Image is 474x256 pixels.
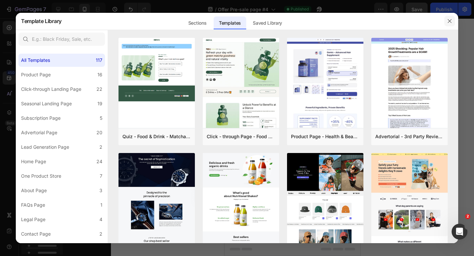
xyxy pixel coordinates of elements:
span: inspired by CRO experts [45,131,90,137]
div: Sections [183,16,212,30]
div: Quiz - Food & Drink - Matcha Glow Shot [122,133,191,141]
p: Free Glow Guide [27,2,130,10]
div: Templates [214,16,246,30]
div: About Page [21,187,47,194]
div: Click - through Page - Food & Drink - Matcha Glow Shot [207,133,275,141]
div: 19 [97,100,102,108]
div: Seasonal Landing Page [21,100,72,108]
span: Free shipping on all orders [27,32,84,37]
span: 2 [465,214,470,219]
div: 16 [97,71,102,79]
span: then drag & drop elements [43,175,92,181]
div: Advertorial Page [21,129,57,137]
div: Legal Page [21,216,45,223]
span: from URL or image [50,153,85,159]
div: Advertorial - 3rd Party Review - The Before Image - Hair Supplement [375,133,444,141]
div: 7 [100,172,102,180]
div: Add blank section [48,167,88,174]
div: Home Page [21,158,46,166]
div: Generate layout [51,145,85,152]
div: Contact Page [21,230,51,238]
div: 4 [99,216,102,223]
span: Add section [6,108,37,115]
div: All Templates [21,56,50,64]
div: 117 [96,56,102,64]
p: TRY RISK-FREE [46,75,82,82]
div: 24 [96,158,102,166]
input: E.g.: Black Friday, Sale, etc. [18,33,105,46]
div: One Product Store [21,172,61,180]
div: Subscription Page [21,114,61,122]
div: 22 [96,85,102,93]
h2: Template Library [21,13,62,30]
div: 20 [96,129,102,137]
div: 5 [100,114,102,122]
div: 2 [99,230,102,238]
div: Choose templates [48,122,88,129]
div: Product Page - Health & Beauty - Hair Supplement [291,133,359,141]
div: Product Page [21,71,51,79]
div: Saved Library [248,16,287,30]
div: FAQs Page [21,201,45,209]
div: 1 [100,201,102,209]
a: TRY RISK-FREE [34,70,102,87]
img: quiz-1.png [118,38,195,101]
span: Free applicator brush [27,17,72,23]
span: 30-Day Glow Guarantee (love your skin or get your money back) [27,46,125,60]
div: Click-through Landing Page [21,85,81,93]
iframe: Intercom live chat [452,224,467,240]
div: 2 [99,143,102,151]
div: Lead Generation Page [21,143,69,151]
div: 3 [99,187,102,194]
